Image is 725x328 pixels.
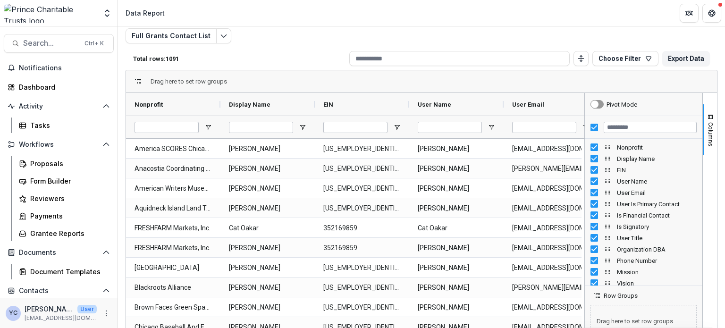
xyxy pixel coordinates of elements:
span: [PERSON_NAME][EMAIL_ADDRESS][DOMAIN_NAME] [512,278,590,297]
nav: breadcrumb [122,6,169,20]
div: Nonprofit Column [585,142,702,153]
span: [PERSON_NAME] [418,139,495,159]
span: Cat Oakar [418,219,495,238]
span: Columns [707,122,714,146]
span: [PERSON_NAME] [229,278,306,297]
div: User Email Column [585,187,702,198]
span: [PERSON_NAME] [418,238,495,258]
span: [PERSON_NAME] [229,238,306,258]
span: [EMAIL_ADDRESS][DOMAIN_NAME] [512,179,590,198]
p: User [77,305,97,313]
div: Row Groups [151,78,227,85]
img: Prince Charitable Trusts logo [4,4,97,23]
span: 352169859 [323,219,401,238]
a: Payments [15,208,114,224]
a: Grantee Reports [15,226,114,241]
span: Display Name [617,155,697,162]
span: FRESHFARM Markets, Inc. [135,219,212,238]
div: Tasks [30,120,106,130]
span: [PERSON_NAME] [418,278,495,297]
a: Document Templates [15,264,114,279]
div: Is Financial Contact Column [585,210,702,221]
a: Form Builder [15,173,114,189]
span: User Title [617,235,697,242]
button: More [101,308,112,319]
span: [PERSON_NAME][EMAIL_ADDRESS][DOMAIN_NAME] [512,159,590,178]
p: Total rows: 1091 [133,55,346,62]
button: Open Filter Menu [299,124,306,131]
input: EIN Filter Input [323,122,388,133]
span: [US_EMPLOYER_IDENTIFICATION_NUMBER] [323,179,401,198]
span: [PERSON_NAME] [229,199,306,218]
span: [PERSON_NAME] [418,298,495,317]
span: Aquidneck Island Land Trust [135,199,212,218]
span: America SCORES Chicago [135,139,212,159]
span: Display Name [229,101,270,108]
span: [EMAIL_ADDRESS][DOMAIN_NAME] [512,298,590,317]
div: Organization DBA Column [585,244,702,255]
span: FRESHFARM Markets, Inc. [135,238,212,258]
span: Phone Number [617,257,697,264]
span: [PERSON_NAME] [229,179,306,198]
span: [PERSON_NAME] [418,258,495,278]
div: Proposals [30,159,106,168]
span: Organization DBA [617,246,697,253]
div: Payments [30,211,106,221]
input: Nonprofit Filter Input [135,122,199,133]
span: [PERSON_NAME] [418,199,495,218]
button: Open Contacts [4,283,114,298]
span: [EMAIL_ADDRESS][DOMAIN_NAME] [512,199,590,218]
span: [EMAIL_ADDRESS][DOMAIN_NAME] [512,258,590,278]
span: Notifications [19,64,110,72]
span: [US_EMPLOYER_IDENTIFICATION_NUMBER] [323,159,401,178]
span: User Email [512,101,544,108]
span: User Email [617,189,697,196]
span: Search... [23,39,79,48]
div: Document Templates [30,267,106,277]
span: [US_EMPLOYER_IDENTIFICATION_NUMBER] [323,298,401,317]
button: Edit selected report [216,28,231,43]
span: [PERSON_NAME] [229,159,306,178]
div: User Name Column [585,176,702,187]
span: [US_EMPLOYER_IDENTIFICATION_NUMBER] [323,258,401,278]
div: Mission Column [585,266,702,278]
button: Open Filter Menu [488,124,495,131]
span: Nonprofit [617,144,697,151]
button: Open Filter Menu [582,124,590,131]
a: Reviewers [15,191,114,206]
div: Yena Choi [9,310,17,316]
span: Documents [19,249,99,257]
span: Vision [617,280,697,287]
button: Full Grants Contact List [126,28,217,43]
div: Vision Column [585,278,702,289]
div: Data Report [126,8,165,18]
span: [US_EMPLOYER_IDENTIFICATION_NUMBER] [323,278,401,297]
input: Display Name Filter Input [229,122,293,133]
span: Nonprofit [135,101,163,108]
button: Open entity switcher [101,4,114,23]
p: [PERSON_NAME] [25,304,74,314]
a: Dashboard [4,79,114,95]
span: Drag here to set row groups [151,78,227,85]
input: User Email Filter Input [512,122,576,133]
span: [PERSON_NAME] [418,159,495,178]
button: Partners [680,4,699,23]
span: Is Financial Contact [617,212,697,219]
span: EIN [323,101,333,108]
span: Workflows [19,141,99,149]
span: Is Signatory [617,223,697,230]
button: Export Data [662,51,710,66]
span: Contacts [19,287,99,295]
button: Choose Filter [592,51,658,66]
button: Search... [4,34,114,53]
span: [US_EMPLOYER_IDENTIFICATION_NUMBER] [323,139,401,159]
button: Open Workflows [4,137,114,152]
span: EIN [617,167,697,174]
span: User Is Primary Contact [617,201,697,208]
div: Pivot Mode [607,101,637,108]
span: 352169859 [323,238,401,258]
button: Open Filter Menu [204,124,212,131]
a: Proposals [15,156,114,171]
p: [EMAIL_ADDRESS][DOMAIN_NAME] [25,314,97,322]
span: [EMAIL_ADDRESS][DOMAIN_NAME] [512,139,590,159]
